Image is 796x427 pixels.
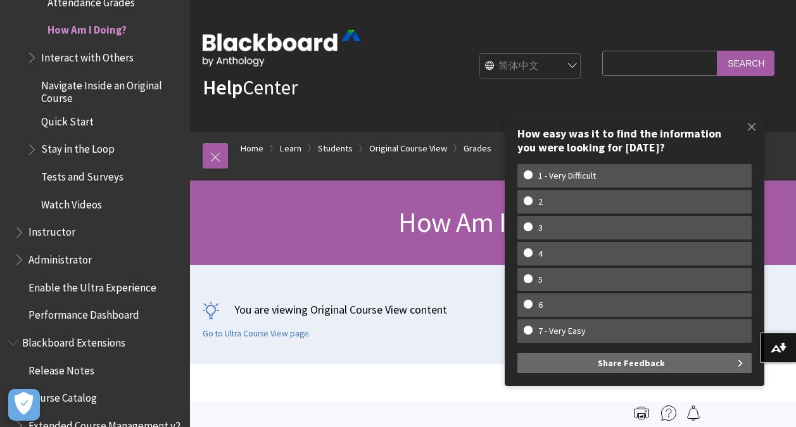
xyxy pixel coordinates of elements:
[203,328,311,340] a: Go to Ultra Course View page.
[28,249,92,266] span: Administrator
[203,30,361,67] img: Blackboard by Anthology
[524,248,557,259] w-span: 4
[517,353,752,373] button: Share Feedback
[634,405,649,421] img: Print
[41,166,123,183] span: Tests and Surveys
[41,194,102,211] span: Watch Videos
[686,405,701,421] img: Follow this page
[203,75,298,100] a: HelpCenter
[280,141,301,156] a: Learn
[464,141,491,156] a: Grades
[661,405,676,421] img: More help
[524,300,557,310] w-span: 6
[203,75,243,100] strong: Help
[8,389,40,421] button: Open Preferences
[41,139,115,156] span: Stay in the Loop
[598,353,665,373] span: Share Feedback
[28,387,97,404] span: Course Catalog
[524,170,610,181] w-span: 1 - Very Difficult
[524,274,557,285] w-span: 5
[47,19,127,36] span: How Am I Doing?
[22,332,125,349] span: Blackboard Extensions
[28,305,139,322] span: Performance Dashboard
[28,360,94,377] span: Release Notes
[524,326,600,336] w-span: 7 - Very Easy
[28,277,156,294] span: Enable the Ultra Experience
[41,75,181,105] span: Navigate Inside an Original Course
[41,47,134,64] span: Interact with Others
[203,302,783,317] p: You are viewing Original Course View content
[517,127,752,154] div: How easy was it to find the information you were looking for [DATE]?
[398,205,587,239] span: How Am I Doing?
[717,51,774,75] input: Search
[318,141,353,156] a: Students
[480,54,581,79] select: Site Language Selector
[524,222,557,233] w-span: 3
[41,111,94,128] span: Quick Start
[369,141,447,156] a: Original Course View
[28,222,75,239] span: Instructor
[241,141,263,156] a: Home
[524,196,557,207] w-span: 2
